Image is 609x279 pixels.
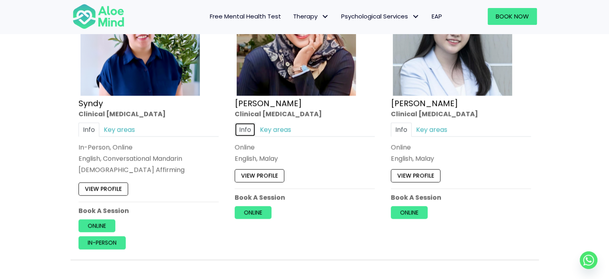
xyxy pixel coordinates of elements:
[426,8,448,25] a: EAP
[391,206,428,219] a: Online
[235,206,271,219] a: Online
[72,3,125,30] img: Aloe mind Logo
[78,98,103,109] a: Syndy
[580,251,597,269] a: Whatsapp
[235,143,375,152] div: Online
[293,12,329,20] span: Therapy
[391,143,531,152] div: Online
[341,12,420,20] span: Psychological Services
[287,8,335,25] a: TherapyTherapy: submenu
[235,154,375,163] p: English, Malay
[235,98,302,109] a: [PERSON_NAME]
[320,11,331,22] span: Therapy: submenu
[391,109,531,118] div: Clinical [MEDICAL_DATA]
[78,236,126,249] a: In-person
[235,109,375,118] div: Clinical [MEDICAL_DATA]
[412,122,452,136] a: Key areas
[235,169,284,182] a: View profile
[391,122,412,136] a: Info
[391,154,531,163] p: English, Malay
[78,154,219,163] p: English, Conversational Mandarin
[488,8,537,25] a: Book Now
[432,12,442,20] span: EAP
[78,122,99,136] a: Info
[391,169,440,182] a: View profile
[99,122,139,136] a: Key areas
[391,98,458,109] a: [PERSON_NAME]
[496,12,529,20] span: Book Now
[391,193,531,202] p: Book A Session
[210,12,281,20] span: Free Mental Health Test
[78,143,219,152] div: In-Person, Online
[78,206,219,215] p: Book A Session
[78,183,128,196] a: View profile
[255,122,295,136] a: Key areas
[78,165,219,175] div: [DEMOGRAPHIC_DATA] Affirming
[335,8,426,25] a: Psychological ServicesPsychological Services: submenu
[235,193,375,202] p: Book A Session
[410,11,422,22] span: Psychological Services: submenu
[135,8,448,25] nav: Menu
[78,219,115,232] a: Online
[204,8,287,25] a: Free Mental Health Test
[235,122,255,136] a: Info
[78,109,219,118] div: Clinical [MEDICAL_DATA]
